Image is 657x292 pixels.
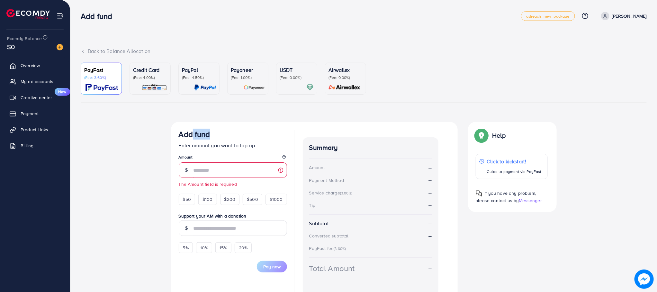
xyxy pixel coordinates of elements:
span: Pay now [263,263,281,270]
p: (Fee: 4.50%) [182,75,216,80]
div: Back to Balance Allocation [81,47,647,55]
span: Ecomdy Balance [7,35,42,42]
h3: Add fund [81,12,117,21]
p: Guide to payment via PayFast [487,168,542,176]
p: Help [492,132,506,139]
div: Payment Method [309,177,344,184]
a: Payment [5,107,65,120]
p: Click to kickstart! [487,158,542,165]
small: (3.00%) [340,191,352,196]
strong: -- [428,265,432,272]
div: Tip [309,202,315,209]
p: (Fee: 1.00%) [231,75,265,80]
p: (Fee: 3.60%) [84,75,118,80]
div: Amount [309,164,325,171]
strong: -- [428,245,432,252]
strong: -- [428,220,432,227]
a: Creative centerNew [5,91,65,104]
span: 5% [183,245,189,251]
span: Payment [21,110,39,117]
span: If you have any problem, please contact us by [476,190,536,204]
strong: -- [428,202,432,209]
img: card [244,84,265,91]
span: Messenger [519,197,542,204]
img: menu [57,12,64,20]
span: My ad accounts [21,78,53,85]
label: Support your AM with a donation [179,213,287,219]
img: Popup guide [476,190,482,197]
span: $1000 [270,196,283,202]
span: Creative center [21,94,52,101]
span: Billing [21,142,33,149]
p: Airwallex [328,66,363,74]
button: Pay now [257,261,287,272]
img: image [57,44,63,50]
img: logo [6,9,50,19]
img: image [634,270,654,289]
img: card [306,84,314,91]
span: $200 [224,196,236,202]
a: [PERSON_NAME] [598,12,647,20]
h4: Summary [309,144,432,152]
p: PayFast [84,66,118,74]
h3: Add fund [179,130,210,139]
a: adreach_new_package [521,11,575,21]
strong: -- [428,189,432,196]
div: Service charge [309,190,354,196]
small: The Amount field is required [179,181,287,187]
a: Product Links [5,123,65,136]
div: Total Amount [309,263,355,274]
div: PayFast fee [309,245,348,252]
img: card [194,84,216,91]
strong: -- [428,164,432,171]
span: 10% [200,245,208,251]
p: PayPal [182,66,216,74]
a: My ad accounts [5,75,65,88]
strong: -- [428,232,432,240]
a: Overview [5,59,65,72]
p: [PERSON_NAME] [612,12,647,20]
p: (Fee: 0.00%) [328,75,363,80]
img: card [85,84,118,91]
div: Subtotal [309,220,328,227]
p: (Fee: 4.00%) [133,75,167,80]
small: (3.60%) [334,246,346,251]
p: Credit Card [133,66,167,74]
span: New [55,88,70,96]
span: 20% [239,245,248,251]
p: Enter amount you want to top-up [179,142,287,149]
span: adreach_new_package [526,14,570,18]
span: $500 [247,196,258,202]
span: $100 [203,196,213,202]
span: 15% [220,245,227,251]
img: card [142,84,167,91]
legend: Amount [179,154,287,162]
p: (Fee: 0.00%) [280,75,314,80]
img: Popup guide [476,130,487,141]
p: USDT [280,66,314,74]
span: $0 [7,42,15,51]
span: Overview [21,62,40,69]
strong: -- [428,176,432,184]
span: Product Links [21,126,48,133]
img: card [327,84,363,91]
p: Payoneer [231,66,265,74]
span: $50 [183,196,191,202]
a: Billing [5,139,65,152]
div: Converted subtotal [309,233,349,239]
